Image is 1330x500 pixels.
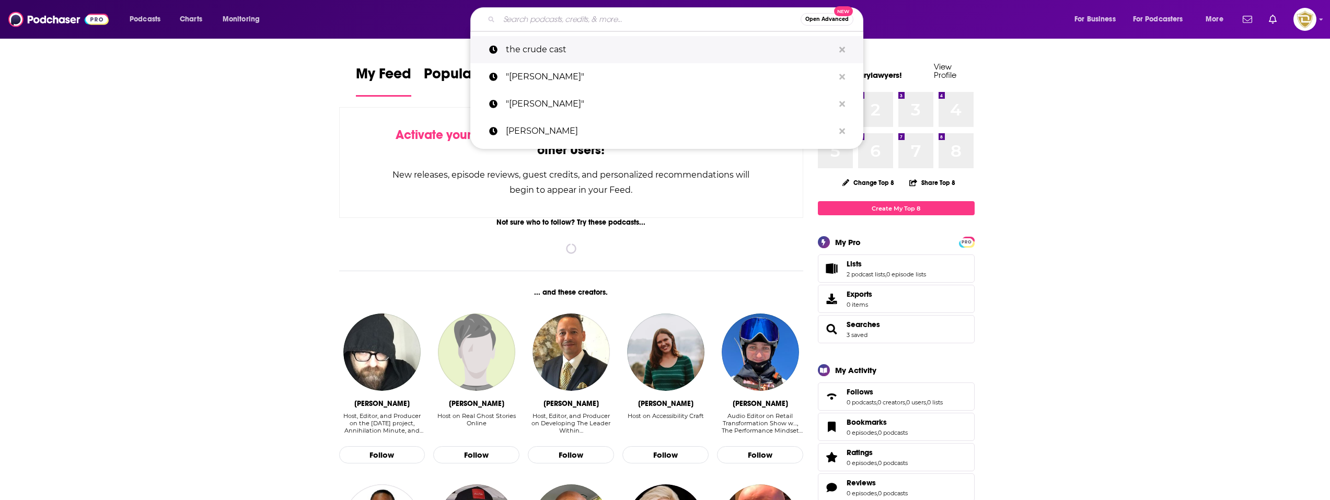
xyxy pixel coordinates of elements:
span: Activate your Feed [396,127,503,143]
div: Amber Hinds [638,399,693,408]
a: Robert E. G. Black [343,313,421,391]
a: Ratings [822,450,842,464]
span: Follows [847,387,873,397]
span: , [877,429,878,436]
a: Lists [847,259,926,269]
span: Lists [847,259,862,269]
p: jason desouza [506,118,834,145]
span: Exports [847,289,872,299]
button: open menu [215,11,273,28]
span: Reviews [847,478,876,487]
img: User Profile [1293,8,1316,31]
a: Create My Top 8 [818,201,975,215]
a: 0 podcasts [878,490,908,497]
div: Host, Editor, and Producer on Developing The Leader Within… [528,412,614,434]
a: 0 episodes [847,490,877,497]
span: Podcasts [130,12,160,27]
button: open menu [122,11,174,28]
div: Host on Real Ghost Stories Online [433,412,519,427]
img: Carol Hughes [438,313,515,391]
div: Not sure who to follow? Try these podcasts... [339,218,804,227]
a: 0 episodes [847,459,877,467]
a: 0 users [906,399,926,406]
img: Fynn Gentle [722,313,799,391]
div: Audio Editor on Retail Transformation Show w…, The Performance Mindset Show…, Your Passion, Purpo... [717,412,803,435]
a: Reviews [822,480,842,495]
p: "Jason DeSouza" [506,90,834,118]
button: open menu [1198,11,1236,28]
span: , [926,399,927,406]
a: My Feed [356,65,411,97]
div: New releases, episode reviews, guest credits, and personalized recommendations will begin to appe... [392,167,751,197]
button: Follow [622,446,709,464]
div: My Pro [835,237,861,247]
span: Lists [818,254,975,283]
button: Change Top 8 [836,176,901,189]
a: PRO [961,238,973,246]
div: Host on Accessibility Craft [628,412,704,435]
a: 0 podcasts [878,429,908,436]
button: Follow [717,446,803,464]
span: , [877,459,878,467]
div: Audio Editor on Retail Transformation Show w…, The Performance Mindset Show…, Your Passion, Purpo... [717,412,803,434]
span: , [885,271,886,278]
a: Bookmarks [822,420,842,434]
div: Carol Hughes [449,399,504,408]
a: 3 saved [847,331,868,339]
p: the crude cast [506,36,834,63]
a: [PERSON_NAME] [470,118,863,145]
a: 0 episodes [847,429,877,436]
div: Host on Real Ghost Stories Online [433,412,519,435]
div: Host, Editor, and Producer on Developing The Leader Within… [528,412,614,435]
div: Enrique Acosta Gonzalez [543,399,599,408]
button: Show profile menu [1293,8,1316,31]
a: 0 creators [877,399,905,406]
span: Bookmarks [818,413,975,441]
span: Searches [847,320,880,329]
div: Host, Editor, and Producer on the groundhog day project, Annihilation Minute, and The Room Minute [339,412,425,435]
a: Amber Hinds [627,313,704,391]
button: open menu [1126,11,1198,28]
img: Enrique Acosta Gonzalez [533,313,610,391]
span: Logged in as desouzainjurylawyers [1293,8,1316,31]
span: Searches [818,315,975,343]
a: 0 podcasts [847,399,876,406]
a: "[PERSON_NAME]" [470,63,863,90]
a: Bookmarks [847,417,908,427]
span: For Podcasters [1133,12,1183,27]
span: Ratings [847,448,873,457]
span: Bookmarks [847,417,887,427]
button: Follow [528,446,614,464]
button: Follow [339,446,425,464]
span: Monitoring [223,12,260,27]
a: "[PERSON_NAME]" [470,90,863,118]
a: Ratings [847,448,908,457]
a: Searches [822,322,842,336]
a: 0 lists [927,399,943,406]
div: by following Podcasts, Creators, Lists, and other Users! [392,127,751,158]
div: Host on Accessibility Craft [628,412,704,420]
span: Follows [818,382,975,411]
a: Follows [822,389,842,404]
button: open menu [1067,11,1129,28]
span: Popular Feed [424,65,513,89]
span: , [876,399,877,406]
a: Reviews [847,478,908,487]
button: Share Top 8 [909,172,956,193]
button: Follow [433,446,519,464]
span: My Feed [356,65,411,89]
a: View Profile [934,62,956,80]
div: My Activity [835,365,876,375]
span: 0 items [847,301,872,308]
span: Charts [180,12,202,27]
span: Exports [822,292,842,306]
div: Host, Editor, and Producer on the [DATE] project, Annihilation Minute, and The Room Minute [339,412,425,434]
div: Search podcasts, credits, & more... [480,7,873,31]
span: New [834,6,853,16]
input: Search podcasts, credits, & more... [499,11,801,28]
a: 0 podcasts [878,459,908,467]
